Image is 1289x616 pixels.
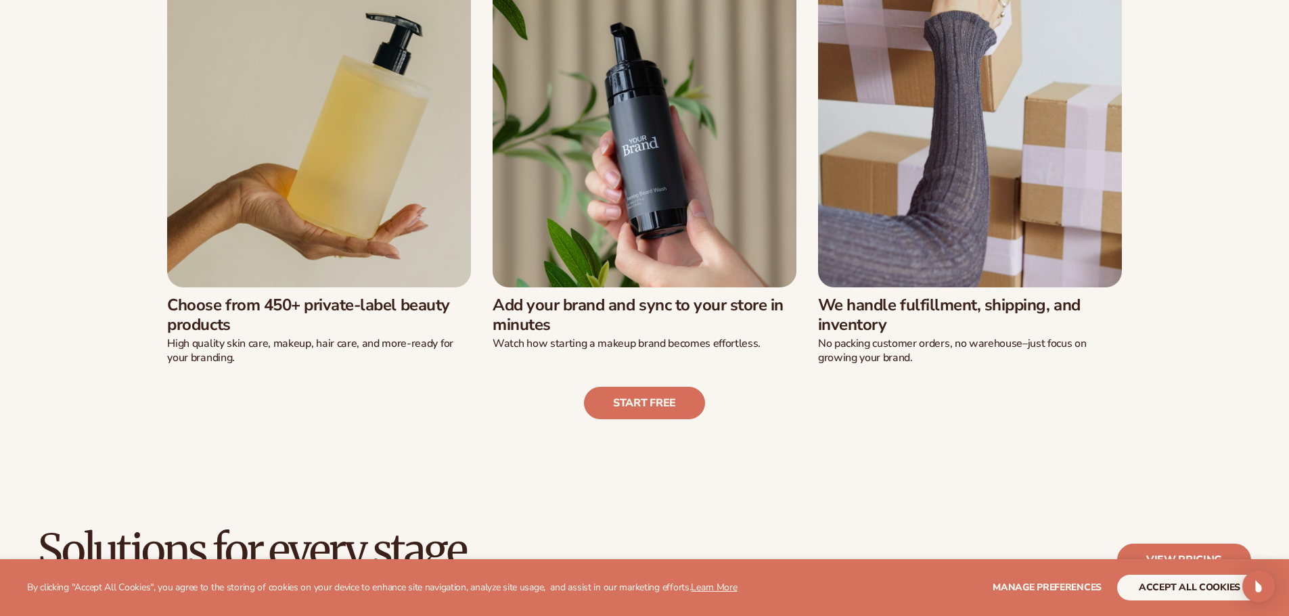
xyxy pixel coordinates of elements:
p: No packing customer orders, no warehouse–just focus on growing your brand. [818,337,1122,365]
div: Open Intercom Messenger [1242,570,1275,602]
a: Learn More [691,581,737,594]
a: Start free [584,387,705,419]
p: High quality skin care, makeup, hair care, and more-ready for your branding. [167,337,471,365]
h3: Choose from 450+ private-label beauty products [167,295,471,335]
a: View pricing [1117,544,1251,576]
h3: Add your brand and sync to your store in minutes [493,295,796,335]
button: Manage preferences [993,575,1102,600]
p: By clicking "Accept All Cookies", you agree to the storing of cookies on your device to enhance s... [27,582,738,594]
p: Watch how starting a makeup brand becomes effortless. [493,337,796,351]
h3: We handle fulfillment, shipping, and inventory [818,295,1122,335]
h2: Solutions for every stage [38,527,466,573]
button: accept all cookies [1117,575,1262,600]
span: Manage preferences [993,581,1102,594]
